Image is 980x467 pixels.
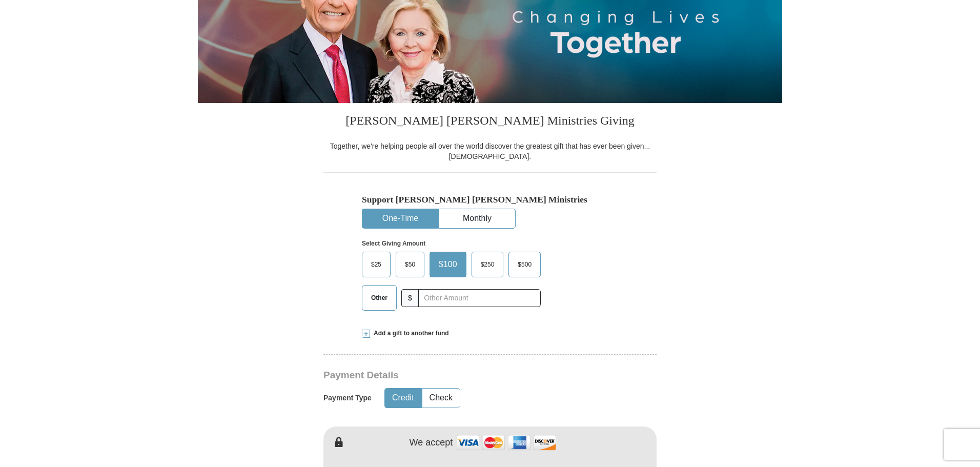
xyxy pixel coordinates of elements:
[323,394,372,402] h5: Payment Type
[366,290,393,306] span: Other
[439,209,515,228] button: Monthly
[366,257,386,272] span: $25
[418,289,541,307] input: Other Amount
[513,257,537,272] span: $500
[362,240,425,247] strong: Select Giving Amount
[323,370,585,381] h3: Payment Details
[434,257,462,272] span: $100
[323,141,657,161] div: Together, we're helping people all over the world discover the greatest gift that has ever been g...
[455,432,558,454] img: credit cards accepted
[400,257,420,272] span: $50
[476,257,500,272] span: $250
[362,209,438,228] button: One-Time
[422,389,460,408] button: Check
[362,194,618,205] h5: Support [PERSON_NAME] [PERSON_NAME] Ministries
[370,329,449,338] span: Add a gift to another fund
[385,389,421,408] button: Credit
[323,103,657,141] h3: [PERSON_NAME] [PERSON_NAME] Ministries Giving
[401,289,419,307] span: $
[410,437,453,449] h4: We accept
